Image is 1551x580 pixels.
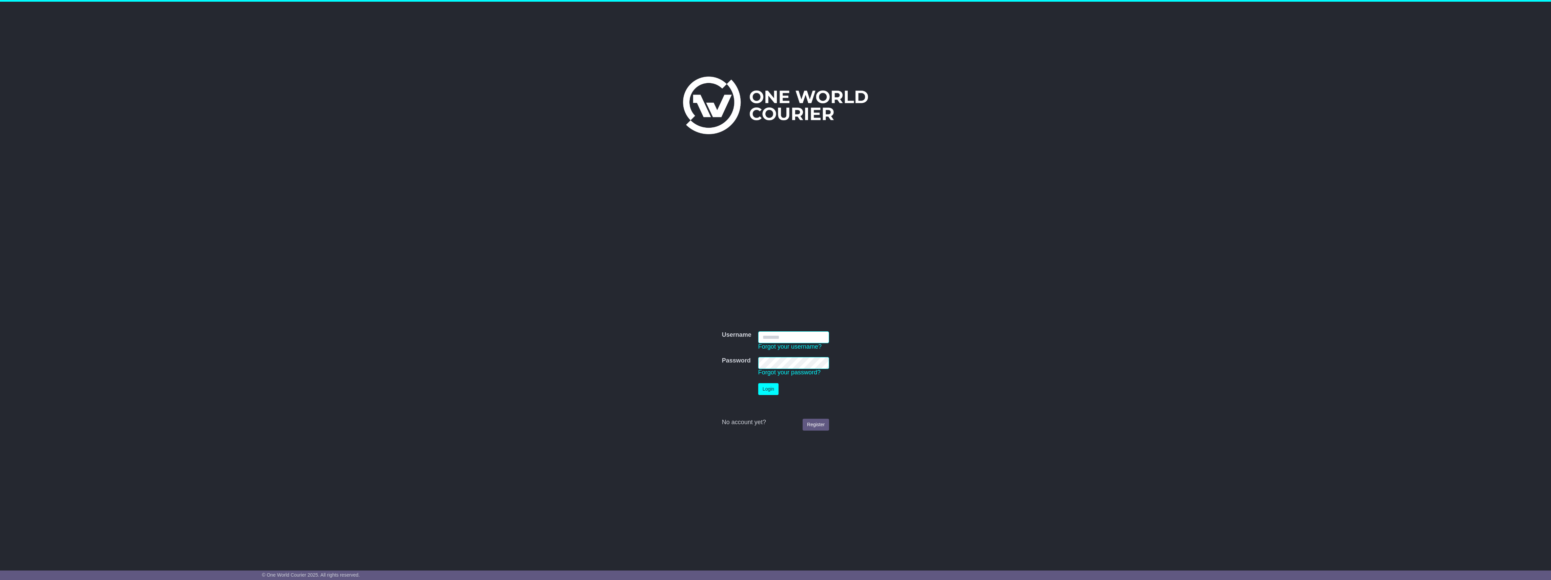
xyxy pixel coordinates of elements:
a: Register [803,419,829,431]
a: Forgot your password? [758,369,821,376]
button: Login [758,383,779,395]
img: One World [683,77,868,134]
label: Password [722,357,751,365]
div: No account yet? [722,419,829,426]
a: Forgot your username? [758,343,822,350]
span: © One World Courier 2025. All rights reserved. [262,572,360,578]
label: Username [722,331,751,339]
